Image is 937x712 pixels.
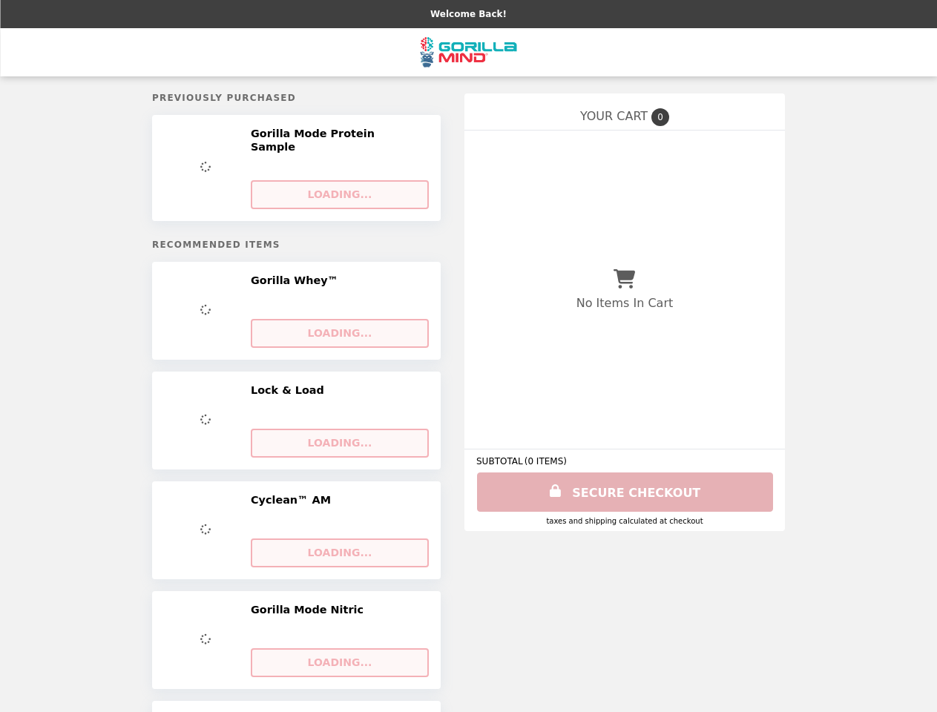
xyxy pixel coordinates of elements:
[476,456,525,467] span: SUBTOTAL
[251,603,369,616] h2: Gorilla Mode Nitric
[525,456,567,467] span: ( 0 ITEMS )
[576,296,673,310] p: No Items In Cart
[651,108,669,126] span: 0
[152,240,441,250] h5: Recommended Items
[251,127,426,154] h2: Gorilla Mode Protein Sample
[421,37,517,67] img: Brand Logo
[580,109,648,123] span: YOUR CART
[251,383,330,397] h2: Lock & Load
[476,517,773,525] div: Taxes and Shipping calculated at checkout
[251,493,337,507] h2: Cyclean™ AM
[251,274,344,287] h2: Gorilla Whey™
[430,9,507,19] p: Welcome Back!
[152,93,441,103] h5: Previously Purchased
